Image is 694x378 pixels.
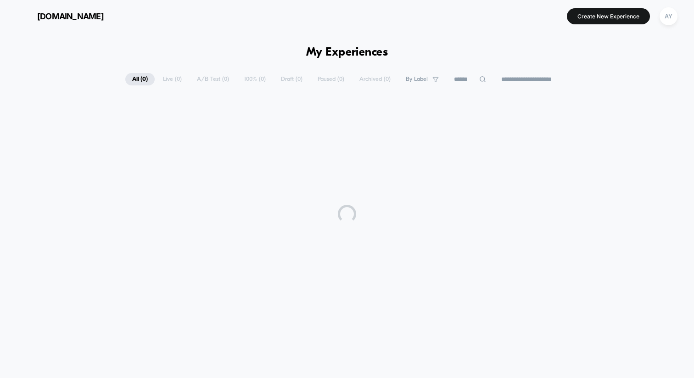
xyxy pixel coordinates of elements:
div: AY [660,7,677,25]
button: Create New Experience [567,8,650,24]
button: AY [657,7,680,26]
span: All ( 0 ) [125,73,155,85]
h1: My Experiences [306,46,388,59]
span: [DOMAIN_NAME] [37,11,104,21]
span: By Label [406,76,428,83]
button: [DOMAIN_NAME] [14,9,106,23]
